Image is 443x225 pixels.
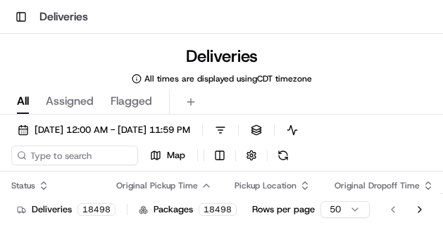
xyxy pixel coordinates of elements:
[17,93,29,110] span: All
[335,180,420,191] span: Original Dropoff Time
[11,120,196,140] button: [DATE] 12:00 AM - [DATE] 11:59 PM
[273,146,293,165] button: Refresh
[14,56,256,79] p: Welcome 👋
[14,14,42,42] img: Nash
[252,203,315,216] p: Rows per page
[17,203,116,216] div: Deliveries
[235,180,297,191] span: Pickup Location
[111,93,152,110] span: Flagged
[144,146,192,165] button: Map
[186,45,258,67] h1: Deliveries
[46,93,94,110] span: Assigned
[77,203,116,216] div: 18498
[199,203,237,216] div: 18498
[167,149,185,162] span: Map
[140,121,170,131] span: Pylon
[99,120,170,131] a: Powered byPylon
[116,180,198,191] span: Original Pickup Time
[139,203,237,216] div: Packages
[39,8,88,25] h1: Deliveries
[37,91,232,105] input: Clear
[11,180,35,191] span: Status
[144,73,312,84] span: All times are displayed using CDT timezone
[11,146,138,165] input: Type to search
[35,124,190,136] span: [DATE] 12:00 AM - [DATE] 11:59 PM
